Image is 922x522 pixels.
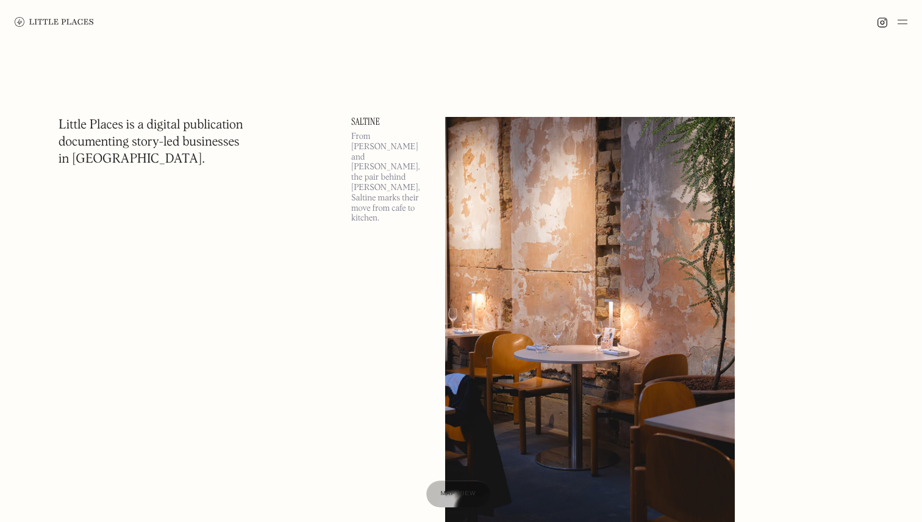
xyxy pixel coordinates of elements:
[59,117,243,168] h1: Little Places is a digital publication documenting story-led businesses in [GEOGRAPHIC_DATA].
[351,132,431,224] p: From [PERSON_NAME] and [PERSON_NAME], the pair behind [PERSON_NAME], Saltine marks their move fro...
[426,481,491,507] a: Map view
[441,490,476,497] span: Map view
[351,117,431,127] a: Saltine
